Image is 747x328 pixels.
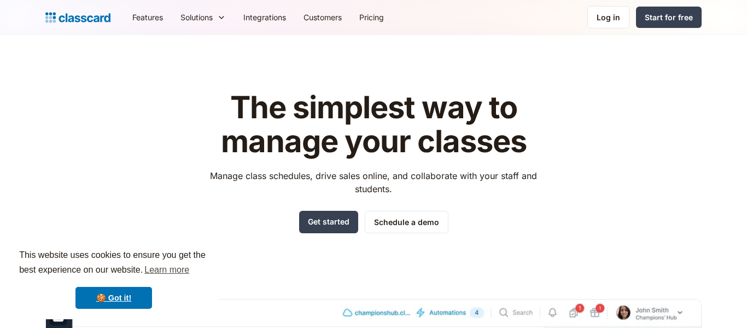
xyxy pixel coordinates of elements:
[597,11,620,23] div: Log in
[45,10,110,25] a: home
[143,262,191,278] a: learn more about cookies
[180,11,213,23] div: Solutions
[19,249,208,278] span: This website uses cookies to ensure you get the best experience on our website.
[235,5,295,30] a: Integrations
[645,11,693,23] div: Start for free
[75,287,152,309] a: dismiss cookie message
[295,5,351,30] a: Customers
[636,7,702,28] a: Start for free
[351,5,393,30] a: Pricing
[200,91,547,158] h1: The simplest way to manage your classes
[124,5,172,30] a: Features
[587,6,629,28] a: Log in
[299,211,358,233] a: Get started
[9,238,219,319] div: cookieconsent
[172,5,235,30] div: Solutions
[200,169,547,195] p: Manage class schedules, drive sales online, and collaborate with your staff and students.
[365,211,448,233] a: Schedule a demo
